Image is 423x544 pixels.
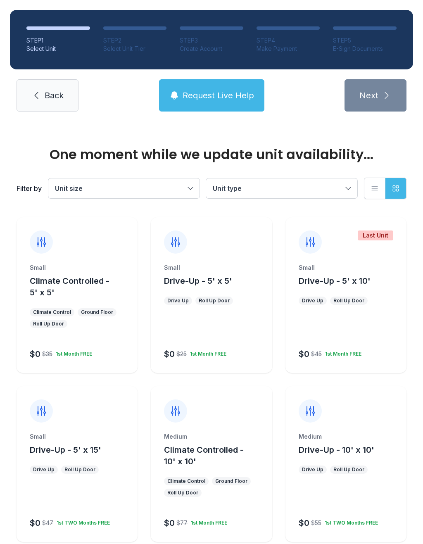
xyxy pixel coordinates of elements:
[299,264,393,272] div: Small
[358,230,393,240] div: Last Unit
[103,45,167,53] div: Select Unit Tier
[30,276,109,297] span: Climate Controlled - 5' x 5'
[180,36,243,45] div: STEP 3
[333,36,397,45] div: STEP 5
[167,297,189,304] div: Drive Up
[64,466,95,473] div: Roll Up Door
[17,183,42,193] div: Filter by
[164,445,244,466] span: Climate Controlled - 10' x 10'
[333,466,364,473] div: Roll Up Door
[199,297,230,304] div: Roll Up Door
[299,444,374,456] button: Drive-Up - 10' x 10'
[17,148,406,161] div: One moment while we update unit availability...
[33,466,55,473] div: Drive Up
[33,321,64,327] div: Roll Up Door
[167,478,205,485] div: Climate Control
[53,516,110,526] div: 1st TWO Months FREE
[257,36,320,45] div: STEP 4
[30,348,40,360] div: $0
[299,275,371,287] button: Drive-Up - 5' x 10'
[333,45,397,53] div: E-Sign Documents
[164,276,232,286] span: Drive-Up - 5' x 5'
[333,297,364,304] div: Roll Up Door
[42,519,53,527] div: $47
[30,517,40,529] div: $0
[164,517,175,529] div: $0
[322,347,361,357] div: 1st Month FREE
[176,350,187,358] div: $25
[215,478,247,485] div: Ground Floor
[321,516,378,526] div: 1st TWO Months FREE
[30,432,124,441] div: Small
[164,348,175,360] div: $0
[30,264,124,272] div: Small
[187,347,226,357] div: 1st Month FREE
[164,432,259,441] div: Medium
[33,309,71,316] div: Climate Control
[164,264,259,272] div: Small
[302,297,323,304] div: Drive Up
[359,90,378,101] span: Next
[206,178,357,198] button: Unit type
[167,489,198,496] div: Roll Up Door
[42,350,52,358] div: $35
[188,516,227,526] div: 1st Month FREE
[302,466,323,473] div: Drive Up
[81,309,113,316] div: Ground Floor
[299,348,309,360] div: $0
[311,519,321,527] div: $55
[30,445,101,455] span: Drive-Up - 5' x 15'
[48,178,200,198] button: Unit size
[26,45,90,53] div: Select Unit
[55,184,83,192] span: Unit size
[180,45,243,53] div: Create Account
[26,36,90,45] div: STEP 1
[30,275,134,298] button: Climate Controlled - 5' x 5'
[52,347,92,357] div: 1st Month FREE
[257,45,320,53] div: Make Payment
[30,444,101,456] button: Drive-Up - 5' x 15'
[311,350,322,358] div: $45
[299,432,393,441] div: Medium
[299,276,371,286] span: Drive-Up - 5' x 10'
[45,90,64,101] span: Back
[164,275,232,287] button: Drive-Up - 5' x 5'
[103,36,167,45] div: STEP 2
[176,519,188,527] div: $77
[213,184,242,192] span: Unit type
[183,90,254,101] span: Request Live Help
[299,517,309,529] div: $0
[299,445,374,455] span: Drive-Up - 10' x 10'
[164,444,269,467] button: Climate Controlled - 10' x 10'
